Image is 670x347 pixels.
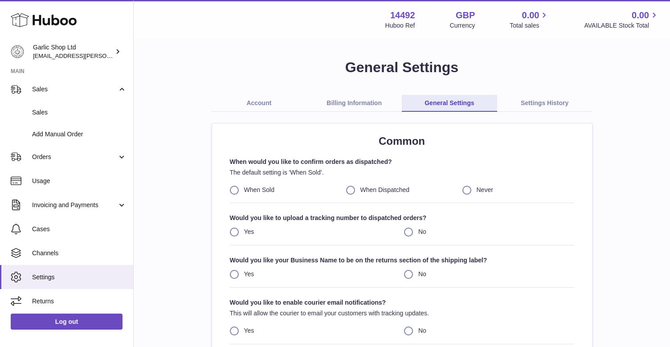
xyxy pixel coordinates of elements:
[32,273,127,282] span: Settings
[32,201,117,209] span: Invoicing and Payments
[346,186,458,194] label: When Dispatched
[230,134,574,148] h2: Common
[11,314,123,330] a: Log out
[390,9,415,21] strong: 14492
[230,214,574,222] strong: Would you like to upload a tracking number to dispatched orders?
[306,95,402,112] a: Billing Information
[32,249,127,257] span: Channels
[230,256,574,265] strong: Would you like your Business Name to be on the returns section of the shipping label?
[497,95,592,112] a: Settings History
[230,168,574,177] p: The default setting is 'When Sold’.
[32,108,127,117] span: Sales
[456,9,475,21] strong: GBP
[404,327,574,335] label: No
[32,177,127,185] span: Usage
[32,85,117,94] span: Sales
[33,43,113,60] div: Garlic Shop Ltd
[230,186,342,194] label: When Sold
[584,21,659,30] span: AVAILABLE Stock Total
[11,45,24,58] img: alec.veit@garlicshop.co.uk
[450,21,475,30] div: Currency
[230,298,574,307] strong: Would you like to enable courier email notifications?
[230,309,574,318] p: This will allow the courier to email your customers with tracking updates.
[212,95,307,112] a: Account
[510,21,549,30] span: Total sales
[32,130,127,139] span: Add Manual Order
[462,186,574,194] label: Never
[230,158,574,166] strong: When would you like to confirm orders as dispatched?
[32,225,127,233] span: Cases
[632,9,649,21] span: 0.00
[32,297,127,306] span: Returns
[584,9,659,30] a: 0.00 AVAILABLE Stock Total
[230,327,400,335] label: Yes
[510,9,549,30] a: 0.00 Total sales
[230,270,400,278] label: Yes
[148,58,656,77] h1: General Settings
[32,153,117,161] span: Orders
[33,52,179,59] span: [EMAIL_ADDRESS][PERSON_NAME][DOMAIN_NAME]
[230,228,400,236] label: Yes
[402,95,497,112] a: General Settings
[404,228,574,236] label: No
[404,270,574,278] label: No
[385,21,415,30] div: Huboo Ref
[522,9,539,21] span: 0.00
